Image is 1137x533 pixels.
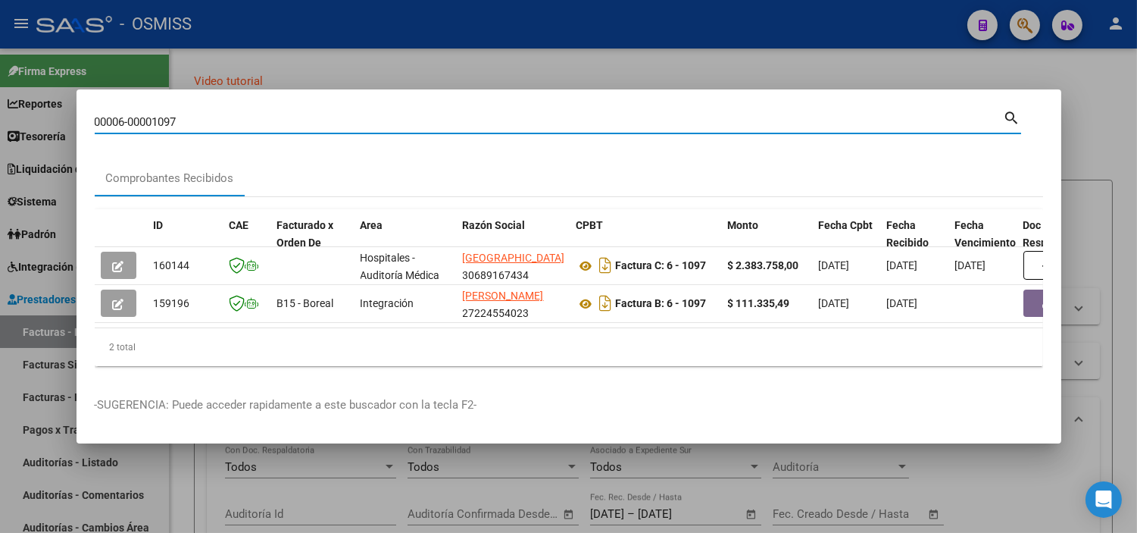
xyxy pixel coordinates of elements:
[230,219,249,231] span: CAE
[616,260,707,272] strong: Factura C: 6 - 1097
[463,287,564,319] div: 27224554023
[955,219,1017,249] span: Fecha Vencimiento
[728,259,799,271] strong: $ 2.383.758,00
[596,253,616,277] i: Descargar documento
[154,219,164,231] span: ID
[819,219,873,231] span: Fecha Cpbt
[463,252,565,264] span: [GEOGRAPHIC_DATA]
[361,297,414,309] span: Integración
[728,297,790,309] strong: $ 111.335,49
[576,219,604,231] span: CPBT
[223,209,271,276] datatable-header-cell: CAE
[887,297,918,309] span: [DATE]
[1023,219,1092,249] span: Doc Respaldatoria
[1004,108,1021,126] mat-icon: search
[457,209,570,276] datatable-header-cell: Razón Social
[570,209,722,276] datatable-header-cell: CPBT
[277,297,334,309] span: B15 - Boreal
[819,259,850,271] span: [DATE]
[616,298,707,310] strong: Factura B: 6 - 1097
[106,170,234,187] div: Comprobantes Recibidos
[728,219,759,231] span: Monto
[722,209,813,276] datatable-header-cell: Monto
[154,257,217,274] div: 160144
[949,209,1017,276] datatable-header-cell: Fecha Vencimiento
[95,397,1043,414] p: -SUGERENCIA: Puede acceder rapidamente a este buscador con la tecla F2-
[1085,481,1122,518] div: Open Intercom Messenger
[361,252,440,281] span: Hospitales - Auditoría Médica
[887,259,918,271] span: [DATE]
[955,259,986,271] span: [DATE]
[154,295,217,312] div: 159196
[355,209,457,276] datatable-header-cell: Area
[881,209,949,276] datatable-header-cell: Fecha Recibido
[95,328,1043,366] div: 2 total
[277,219,334,249] span: Facturado x Orden De
[361,219,383,231] span: Area
[819,297,850,309] span: [DATE]
[148,209,223,276] datatable-header-cell: ID
[463,219,526,231] span: Razón Social
[1017,209,1108,276] datatable-header-cell: Doc Respaldatoria
[271,209,355,276] datatable-header-cell: Facturado x Orden De
[463,290,544,302] span: [PERSON_NAME]
[463,249,564,281] div: 30689167434
[813,209,881,276] datatable-header-cell: Fecha Cpbt
[887,219,929,249] span: Fecha Recibido
[596,291,616,315] i: Descargar documento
